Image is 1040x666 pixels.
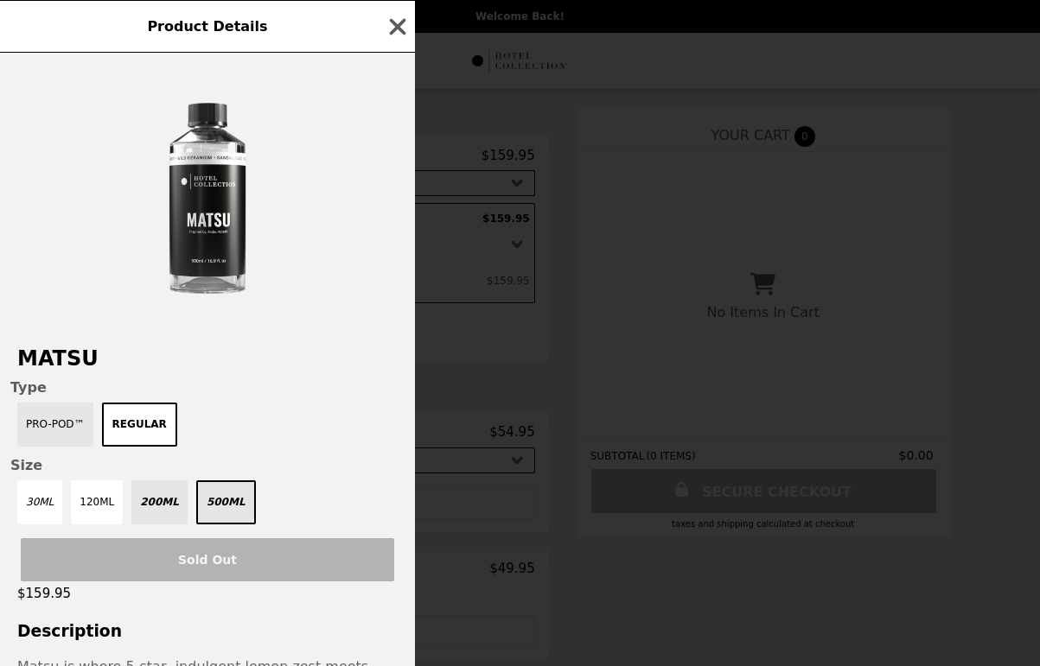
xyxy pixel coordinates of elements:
span: Product Details [147,18,267,35]
button: Pro-Pod™ [17,403,93,447]
span: Size [10,457,405,473]
span: Type [10,379,405,396]
button: Regular [102,403,177,447]
img: Regular / 500mL [78,70,337,329]
button: 30mL [17,480,62,524]
button: 120mL [71,480,123,524]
